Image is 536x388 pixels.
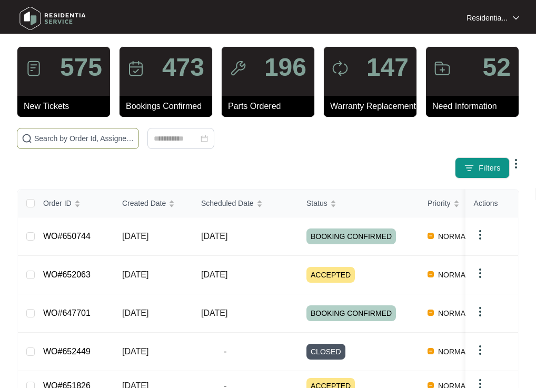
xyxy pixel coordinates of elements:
[483,55,511,80] p: 52
[228,100,314,113] p: Parts Ordered
[43,309,91,317] a: WO#647701
[428,348,434,354] img: Vercel Logo
[434,307,474,320] span: NORMAL
[43,197,72,209] span: Order ID
[428,233,434,239] img: Vercel Logo
[25,60,42,77] img: icon
[34,133,134,144] input: Search by Order Id, Assignee Name, Customer Name, Brand and Model
[434,230,474,243] span: NORMAL
[122,197,166,209] span: Created Date
[366,55,409,80] p: 147
[201,232,227,241] span: [DATE]
[126,100,212,113] p: Bookings Confirmed
[474,344,487,356] img: dropdown arrow
[127,60,144,77] img: icon
[428,197,451,209] span: Priority
[306,344,345,360] span: CLOSED
[332,60,349,77] img: icon
[419,190,498,217] th: Priority
[479,163,501,174] span: Filters
[264,55,306,80] p: 196
[24,100,110,113] p: New Tickets
[298,190,419,217] th: Status
[16,3,90,34] img: residentia service logo
[474,228,487,241] img: dropdown arrow
[114,190,193,217] th: Created Date
[510,157,522,170] img: dropdown arrow
[35,190,114,217] th: Order ID
[428,271,434,277] img: Vercel Logo
[43,270,91,279] a: WO#652063
[193,190,298,217] th: Scheduled Date
[122,270,148,279] span: [DATE]
[434,345,474,358] span: NORMAL
[230,60,246,77] img: icon
[306,197,327,209] span: Status
[201,345,250,358] span: -
[455,157,510,178] button: filter iconFilters
[434,60,451,77] img: icon
[122,232,148,241] span: [DATE]
[474,305,487,318] img: dropdown arrow
[432,100,519,113] p: Need Information
[201,197,254,209] span: Scheduled Date
[466,13,508,23] p: Residentia...
[60,55,102,80] p: 575
[43,347,91,356] a: WO#652449
[434,268,474,281] span: NORMAL
[162,55,204,80] p: 473
[122,347,148,356] span: [DATE]
[428,310,434,316] img: Vercel Logo
[474,267,487,280] img: dropdown arrow
[22,133,32,144] img: search-icon
[43,232,91,241] a: WO#650744
[513,15,519,21] img: dropdown arrow
[201,270,227,279] span: [DATE]
[306,305,396,321] span: BOOKING CONFIRMED
[306,267,355,283] span: ACCEPTED
[306,228,396,244] span: BOOKING CONFIRMED
[464,163,474,173] img: filter icon
[122,309,148,317] span: [DATE]
[201,309,227,317] span: [DATE]
[465,190,518,217] th: Actions
[330,100,416,113] p: Warranty Replacement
